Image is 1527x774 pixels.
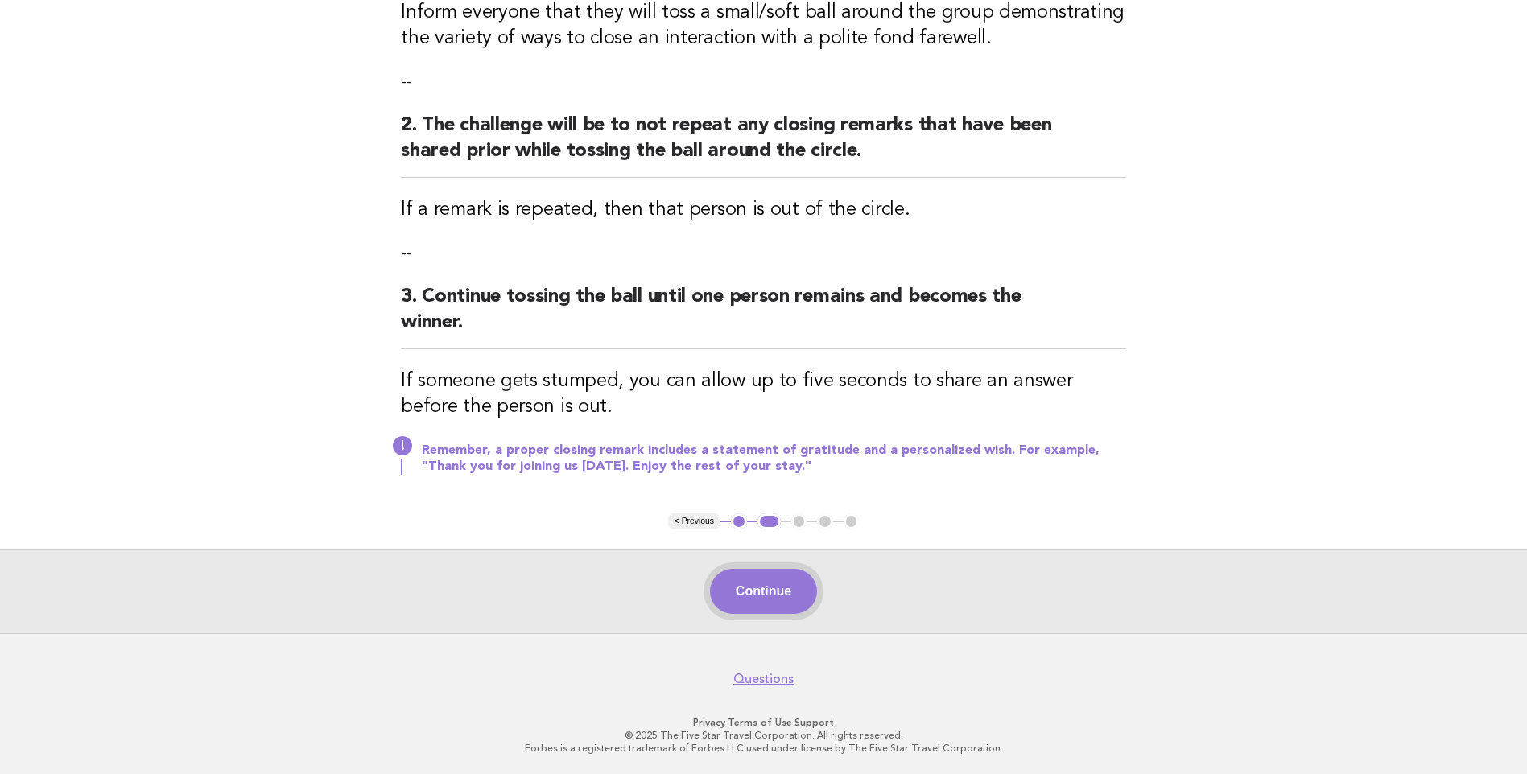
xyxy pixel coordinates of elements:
[710,569,817,614] button: Continue
[733,671,794,687] a: Questions
[728,717,792,728] a: Terms of Use
[271,716,1257,729] p: · ·
[731,513,747,529] button: 1
[668,513,720,529] button: < Previous
[693,717,725,728] a: Privacy
[401,71,1126,93] p: --
[422,443,1126,475] p: Remember, a proper closing remark includes a statement of gratitude and a personalized wish. For ...
[271,729,1257,742] p: © 2025 The Five Star Travel Corporation. All rights reserved.
[401,242,1126,265] p: --
[401,284,1126,349] h2: 3. Continue tossing the ball until one person remains and becomes the winner.
[401,113,1126,178] h2: 2. The challenge will be to not repeat any closing remarks that have been shared prior while toss...
[757,513,781,529] button: 2
[271,742,1257,755] p: Forbes is a registered trademark of Forbes LLC used under license by The Five Star Travel Corpora...
[401,197,1126,223] h3: If a remark is repeated, then that person is out of the circle.
[794,717,834,728] a: Support
[401,368,1126,420] h3: If someone gets stumped, you can allow up to five seconds to share an answer before the person is...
